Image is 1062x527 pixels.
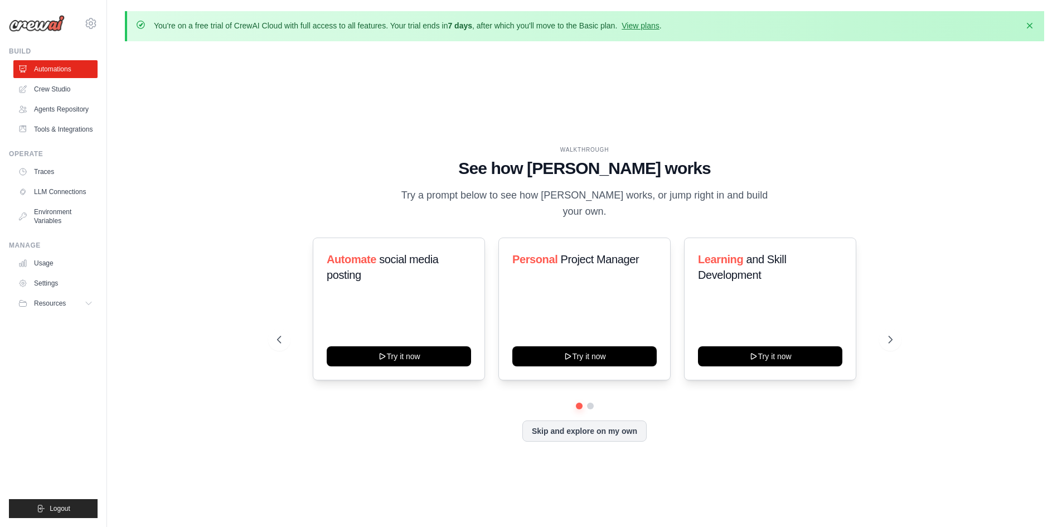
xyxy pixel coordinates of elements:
[622,21,659,30] a: View plans
[277,158,893,178] h1: See how [PERSON_NAME] works
[13,100,98,118] a: Agents Repository
[560,253,639,265] span: Project Manager
[13,274,98,292] a: Settings
[13,203,98,230] a: Environment Variables
[9,241,98,250] div: Manage
[522,420,647,442] button: Skip and explore on my own
[277,146,893,154] div: WALKTHROUGH
[397,187,772,220] p: Try a prompt below to see how [PERSON_NAME] works, or jump right in and build your own.
[34,299,66,308] span: Resources
[13,120,98,138] a: Tools & Integrations
[13,183,98,201] a: LLM Connections
[154,20,662,31] p: You're on a free trial of CrewAI Cloud with full access to all features. Your trial ends in , aft...
[13,163,98,181] a: Traces
[9,15,65,32] img: Logo
[13,60,98,78] a: Automations
[448,21,472,30] strong: 7 days
[13,294,98,312] button: Resources
[9,47,98,56] div: Build
[698,346,842,366] button: Try it now
[50,504,70,513] span: Logout
[327,346,471,366] button: Try it now
[698,253,743,265] span: Learning
[13,80,98,98] a: Crew Studio
[9,149,98,158] div: Operate
[9,499,98,518] button: Logout
[512,253,557,265] span: Personal
[327,253,439,281] span: social media posting
[327,253,376,265] span: Automate
[512,346,657,366] button: Try it now
[13,254,98,272] a: Usage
